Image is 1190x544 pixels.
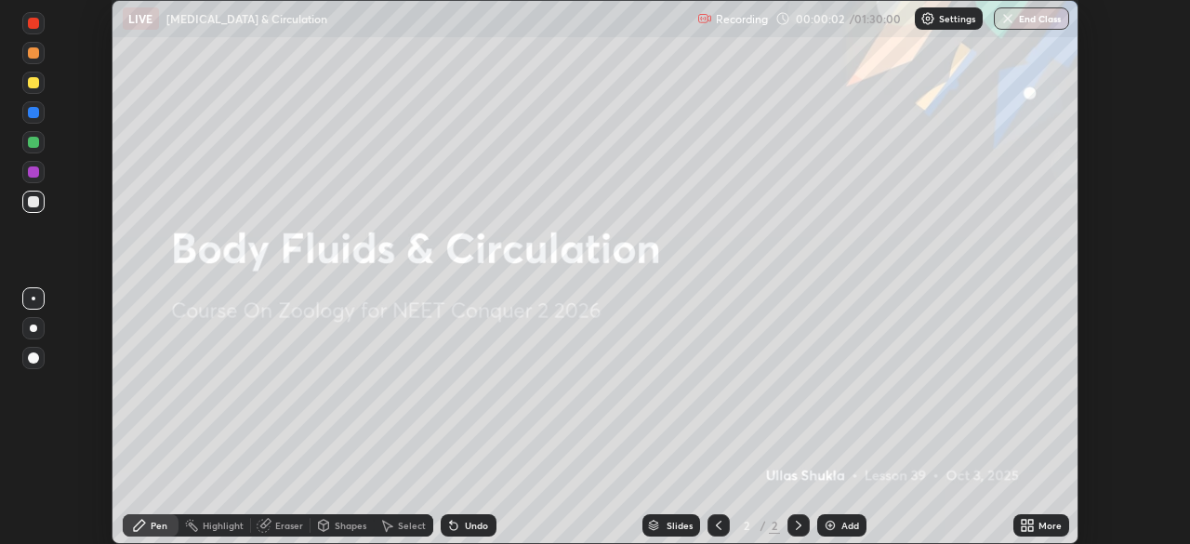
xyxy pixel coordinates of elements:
[128,11,153,26] p: LIVE
[465,521,488,530] div: Undo
[737,520,756,531] div: 2
[760,520,765,531] div: /
[994,7,1069,30] button: End Class
[667,521,693,530] div: Slides
[398,521,426,530] div: Select
[823,518,838,533] img: add-slide-button
[939,14,975,23] p: Settings
[1000,11,1015,26] img: end-class-cross
[151,521,167,530] div: Pen
[166,11,327,26] p: [MEDICAL_DATA] & Circulation
[716,12,768,26] p: Recording
[841,521,859,530] div: Add
[769,517,780,534] div: 2
[920,11,935,26] img: class-settings-icons
[697,11,712,26] img: recording.375f2c34.svg
[1038,521,1062,530] div: More
[275,521,303,530] div: Eraser
[203,521,244,530] div: Highlight
[335,521,366,530] div: Shapes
